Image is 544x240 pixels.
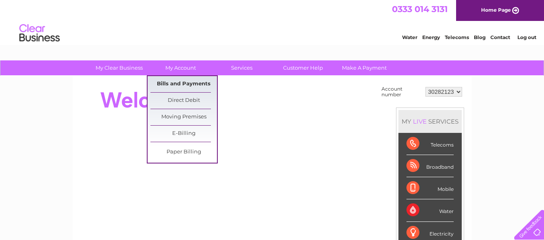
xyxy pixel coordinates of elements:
a: Energy [422,34,440,40]
div: Mobile [406,177,454,199]
div: MY SERVICES [398,110,462,133]
a: Water [402,34,417,40]
div: Telecoms [406,133,454,155]
a: Make A Payment [331,60,398,75]
a: Moving Premises [150,109,217,125]
div: Broadband [406,155,454,177]
a: Telecoms [445,34,469,40]
a: My Clear Business [86,60,152,75]
a: E-Billing [150,126,217,142]
a: Direct Debit [150,93,217,109]
a: Bills and Payments [150,76,217,92]
a: 0333 014 3131 [392,4,448,14]
img: logo.png [19,21,60,46]
div: LIVE [411,118,428,125]
div: Water [406,199,454,221]
a: Contact [490,34,510,40]
td: Account number [379,84,423,99]
a: Log out [517,34,536,40]
a: Paper Billing [150,144,217,160]
a: Services [208,60,275,75]
div: Clear Business is a trading name of Verastar Limited (registered in [GEOGRAPHIC_DATA] No. 3667643... [82,4,463,39]
a: Customer Help [270,60,336,75]
a: Blog [474,34,486,40]
a: My Account [147,60,214,75]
